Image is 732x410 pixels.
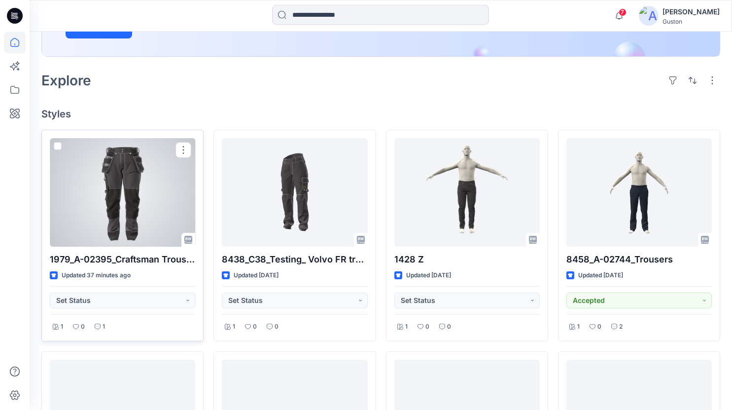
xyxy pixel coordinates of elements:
[639,6,659,26] img: avatar
[253,322,257,332] p: 0
[394,138,540,247] a: 1428 Z
[662,18,720,25] div: Guston
[61,322,63,332] p: 1
[103,322,105,332] p: 1
[41,108,720,120] h4: Styles
[619,322,623,332] p: 2
[41,73,91,88] h2: Explore
[425,322,429,332] p: 0
[405,322,408,332] p: 1
[394,253,540,266] p: 1428 Z
[234,270,279,281] p: Updated [DATE]
[233,322,235,332] p: 1
[50,138,195,247] a: 1979_A-02395_Craftsman Trousers Striker
[566,138,712,247] a: 8458_A-02744_Trousers
[566,253,712,266] p: 8458_A-02744_Trousers
[662,6,720,18] div: [PERSON_NAME]
[597,322,601,332] p: 0
[578,270,623,281] p: Updated [DATE]
[222,253,367,266] p: 8438_C38_Testing_ Volvo FR trousers Women
[619,8,627,16] span: 7
[447,322,451,332] p: 0
[81,322,85,332] p: 0
[222,138,367,247] a: 8438_C38_Testing_ Volvo FR trousers Women
[275,322,279,332] p: 0
[62,270,131,281] p: Updated 37 minutes ago
[406,270,451,281] p: Updated [DATE]
[50,253,195,266] p: 1979_A-02395_Craftsman Trousers Striker
[577,322,580,332] p: 1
